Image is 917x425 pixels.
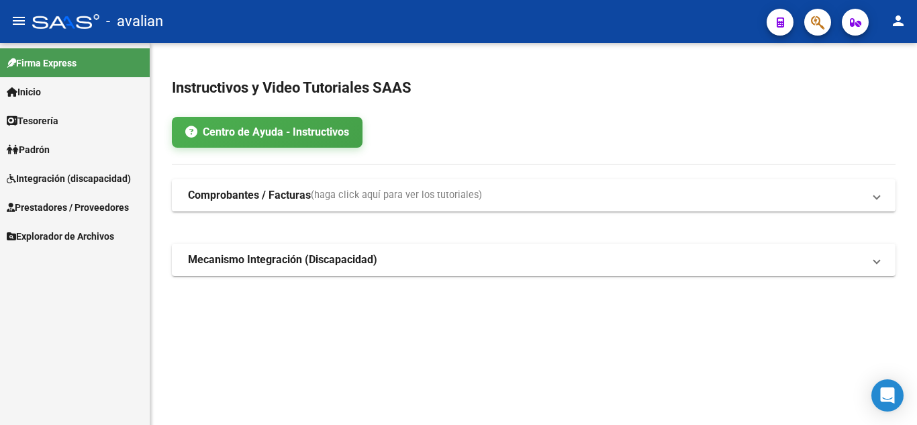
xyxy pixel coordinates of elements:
span: Tesorería [7,113,58,128]
mat-icon: menu [11,13,27,29]
a: Centro de Ayuda - Instructivos [172,117,363,148]
span: Firma Express [7,56,77,70]
span: Padrón [7,142,50,157]
div: Open Intercom Messenger [871,379,904,412]
h2: Instructivos y Video Tutoriales SAAS [172,75,896,101]
mat-expansion-panel-header: Comprobantes / Facturas(haga click aquí para ver los tutoriales) [172,179,896,211]
span: Prestadores / Proveedores [7,200,129,215]
span: Inicio [7,85,41,99]
mat-icon: person [890,13,906,29]
span: - avalian [106,7,163,36]
strong: Mecanismo Integración (Discapacidad) [188,252,377,267]
span: Explorador de Archivos [7,229,114,244]
strong: Comprobantes / Facturas [188,188,311,203]
mat-expansion-panel-header: Mecanismo Integración (Discapacidad) [172,244,896,276]
span: (haga click aquí para ver los tutoriales) [311,188,482,203]
span: Integración (discapacidad) [7,171,131,186]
